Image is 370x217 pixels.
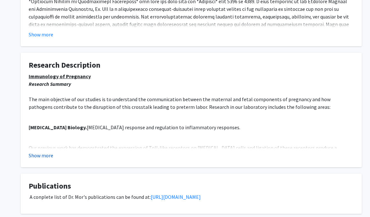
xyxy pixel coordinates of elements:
p: [MEDICAL_DATA] response and regulation to inflammatory responses. [29,123,354,131]
h4: Publications [29,182,354,191]
button: Show more [29,152,53,159]
iframe: Chat [5,188,27,212]
span: A conplete list of Dr. Mor's publications can be found at: [30,194,151,200]
p: Our previous work has demonstrated the expression of Toll-like receptors on [MEDICAL_DATA] cells ... [29,144,354,182]
h4: Research Description [29,61,354,70]
a: [URL][DOMAIN_NAME] [151,194,201,200]
strong: Immunology of Pregnancy [29,73,91,79]
em: Research Summary [29,81,71,87]
p: The main objective of our studies is to understand the communication between the maternal and fet... [29,72,354,111]
strong: [MEDICAL_DATA] Biology. [29,124,87,131]
button: Show more [29,31,53,38]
